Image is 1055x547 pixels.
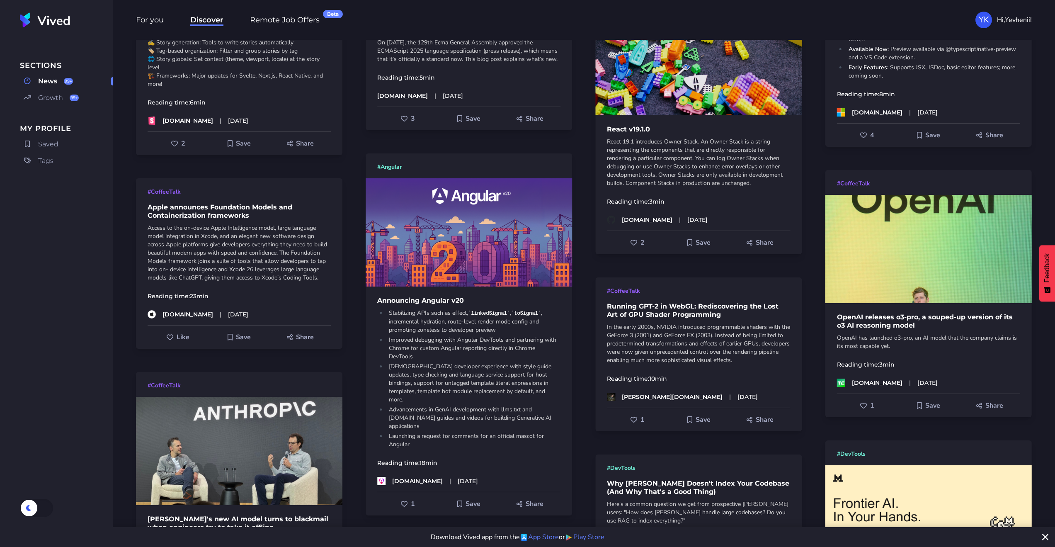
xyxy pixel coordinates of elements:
time: 6 min [190,99,206,106]
span: Remote Job Offers [250,15,320,26]
h1: [PERSON_NAME]'s new AI model turns to blackmail when engineers try to take it offline [136,515,342,532]
button: Add to Saved For Later [209,330,269,345]
span: | [679,216,681,224]
a: #CoffeeTalk [148,187,181,197]
span: Hi, Yevhenii ! [997,15,1032,25]
button: YKHi,Yevhenii! [975,12,1032,28]
h1: React v19.1.0 [595,125,802,134]
time: 10 min [649,375,667,382]
button: Add to Saved For Later [209,136,269,151]
a: Saved [20,138,113,151]
li: Stabilizing APIs such as effect, , , incremental hydration, route-level render mode config and pr... [386,309,560,334]
button: Like [607,412,668,427]
p: [PERSON_NAME][DOMAIN_NAME] [622,393,723,401]
button: Share [270,330,331,345]
button: Like [148,330,209,345]
code: toSignal [511,311,541,316]
span: Saved [38,139,58,149]
p: Reading time: [366,73,572,82]
strong: Available Now [849,45,888,53]
button: Add to Saved For Later [439,496,500,511]
p: On [DATE], the 129th Ecma General Assembly approved the ECMAScript 2025 language specification (p... [377,39,560,63]
time: [DATE] [458,477,478,485]
p: Reading time: [595,197,802,206]
button: Share [729,412,790,427]
li: Advancements in GenAI development with llms.txt and [DOMAIN_NAME] guides and videos for building ... [386,406,560,430]
span: | [220,310,221,318]
button: Share [729,235,790,250]
time: 8 min [879,90,895,98]
time: [DATE] [917,379,938,387]
button: Add to Saved For Later [668,235,729,250]
a: App Store [520,532,559,542]
button: Share [959,128,1020,143]
a: Discover [190,14,223,26]
button: Like [148,136,209,151]
span: My Profile [20,123,113,134]
p: Reading time: [136,98,342,107]
span: Discover [190,15,223,26]
span: | [449,477,451,485]
a: #Angular [377,162,402,172]
p: OpenAI has launched o3-pro, an AI model that the company claims is its most capable yet. [837,334,1020,350]
a: Play Store [565,532,604,542]
button: Add to Saved For Later [898,398,959,413]
span: # CoffeeTalk [148,382,181,389]
span: # CoffeeTalk [148,188,181,196]
button: Share [270,136,331,151]
p: In the early 2000s, NVIDIA introduced programmable shaders with the GeForce 3 (2001) and GeForce ... [607,323,790,365]
span: # DevTools [607,464,635,472]
a: Tags [20,154,113,168]
span: For you [136,15,164,26]
img: Vived [20,12,70,27]
li: [DEMOGRAPHIC_DATA] developer experience with style guide updates, type checking and language serv... [386,362,560,404]
button: Like [837,398,898,413]
p: [DOMAIN_NAME] [622,216,672,224]
p: React 19.1 introduces Owner Stack. An Owner Stack is a string representing the components that ar... [607,138,790,187]
li: : Supports JSX, JSDoc, basic editor features; more coming soon. [846,63,1020,80]
a: React v19.1.0React 19.1 introduces Owner Stack. An Owner Stack is a string representing the compo... [595,0,802,224]
a: For you [136,14,164,26]
span: | [909,379,911,387]
button: Feedback - Show survey [1039,245,1055,301]
p: [DOMAIN_NAME] [162,310,213,318]
time: [DATE] [687,216,708,224]
div: YK [975,12,992,28]
a: #CoffeeTalk [607,286,640,296]
button: Like [607,235,668,250]
span: # CoffeeTalk [837,180,870,187]
time: 3 min [879,361,895,368]
a: Remote Job OffersBeta [250,14,320,26]
h1: Why [PERSON_NAME] Doesn't Index Your Codebase (And Why That's a Good Thing) [595,479,802,496]
p: 🪶 48% Leaner: Smaller install with optional docs and test packages ✍️ Story generation: Tools to ... [148,30,331,88]
code: linkedSignal [468,311,510,316]
span: Feedback [1043,253,1051,282]
a: OpenAI releases o3-pro, a souped-up version of its o3 AI reasoning modelOpenAI has launched o3-pr... [825,188,1032,387]
a: Announcing Angular v20 Stabilizing APIs such as effect,linkedSignal,toSignal, incremental hydrati... [366,172,572,485]
li: Improved debugging with Angular DevTools and partnering with Chrome for custom Angular reporting ... [386,336,560,361]
p: Reading time: [595,374,802,383]
time: [DATE] [737,393,758,401]
li: : Preview available via @typescript/native-preview and a VS Code extension. [846,45,1020,62]
span: | [220,117,221,125]
p: Reading time: [825,360,1032,369]
p: Reading time: [825,90,1032,98]
time: [DATE] [228,310,248,318]
p: [DOMAIN_NAME] [852,108,902,117]
div: 99+ [64,78,73,85]
p: [DOMAIN_NAME] [162,117,213,125]
button: Share [959,398,1020,413]
span: # DevTools [837,450,866,458]
button: Add to Saved For Later [668,412,729,427]
time: [DATE] [443,92,463,100]
div: Beta [323,10,343,18]
li: Launching a request for comments for an official mascot for Angular [386,432,560,449]
span: # CoffeeTalk [607,287,640,295]
button: Like [837,128,898,143]
p: Reading time: [366,459,572,467]
div: 99+ [70,95,79,101]
button: Add to Saved For Later [898,128,959,143]
p: Reading time: [136,292,342,300]
h1: OpenAI releases o3-pro, a souped-up version of its o3 AI reasoning model [825,313,1032,330]
span: | [729,393,731,401]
